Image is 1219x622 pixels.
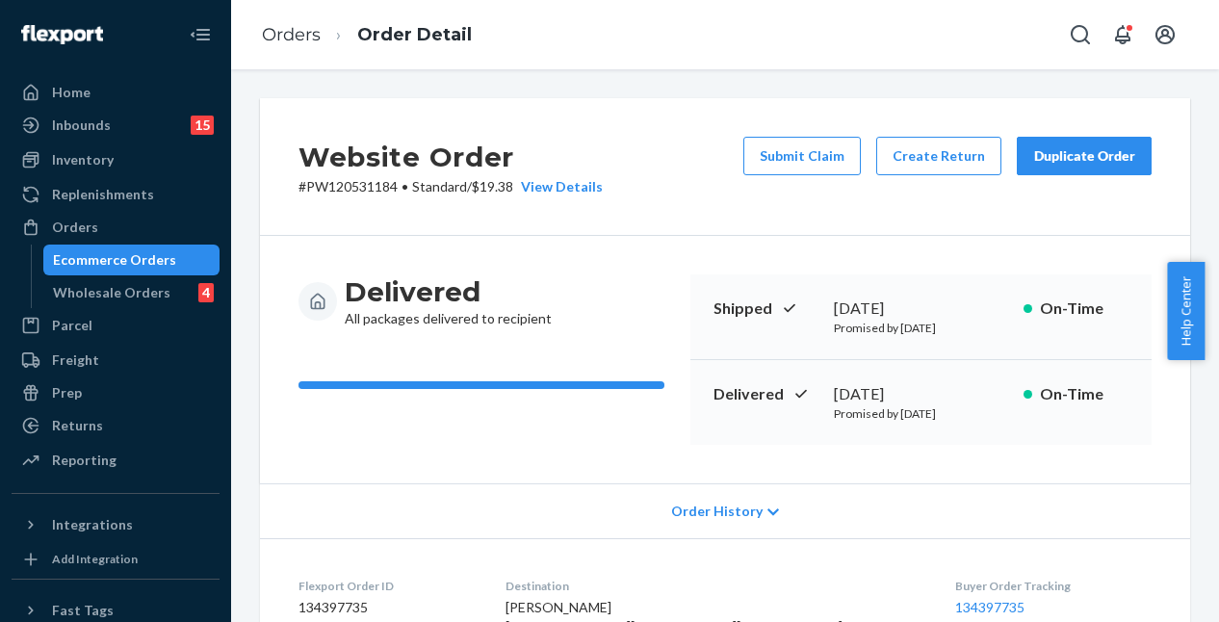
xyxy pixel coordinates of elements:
h2: Website Order [298,137,603,177]
dt: Flexport Order ID [298,578,475,594]
div: Duplicate Order [1033,146,1135,166]
div: Wholesale Orders [53,283,170,302]
img: Flexport logo [21,25,103,44]
a: Orders [12,212,220,243]
div: [DATE] [834,298,1008,320]
p: On-Time [1040,383,1128,405]
div: Parcel [52,316,92,335]
dt: Destination [506,578,923,594]
a: Wholesale Orders4 [43,277,220,308]
a: Inventory [12,144,220,175]
span: • [402,178,408,194]
div: [DATE] [834,383,1008,405]
a: Reporting [12,445,220,476]
div: Home [52,83,91,102]
div: Replenishments [52,185,154,204]
a: 134397735 [955,599,1024,615]
p: # PW120531184 / $19.38 [298,177,603,196]
p: Shipped [713,298,818,320]
div: Inbounds [52,116,111,135]
p: Delivered [713,383,818,405]
div: Ecommerce Orders [53,250,176,270]
a: Ecommerce Orders [43,245,220,275]
dd: 134397735 [298,598,475,617]
div: Reporting [52,451,117,470]
div: 4 [198,283,214,302]
div: Fast Tags [52,601,114,620]
div: All packages delivered to recipient [345,274,552,328]
a: Parcel [12,310,220,341]
button: Open account menu [1146,15,1184,54]
dt: Buyer Order Tracking [955,578,1152,594]
ol: breadcrumbs [246,7,487,64]
a: Replenishments [12,179,220,210]
button: Open notifications [1103,15,1142,54]
p: On-Time [1040,298,1128,320]
a: Order Detail [357,24,472,45]
div: Prep [52,383,82,402]
div: Returns [52,416,103,435]
div: Inventory [52,150,114,169]
button: Close Navigation [181,15,220,54]
a: Home [12,77,220,108]
span: Order History [671,502,763,521]
a: Freight [12,345,220,376]
p: Promised by [DATE] [834,320,1008,336]
div: Add Integration [52,551,138,567]
button: Duplicate Order [1017,137,1152,175]
span: Standard [412,178,467,194]
div: 15 [191,116,214,135]
h3: Delivered [345,274,552,309]
a: Prep [12,377,220,408]
a: Returns [12,410,220,441]
button: Open Search Box [1061,15,1100,54]
div: Freight [52,350,99,370]
button: Submit Claim [743,137,861,175]
div: Integrations [52,515,133,534]
a: Inbounds15 [12,110,220,141]
div: Orders [52,218,98,237]
button: Create Return [876,137,1001,175]
p: Promised by [DATE] [834,405,1008,422]
button: View Details [513,177,603,196]
a: Add Integration [12,548,220,571]
a: Orders [262,24,321,45]
button: Integrations [12,509,220,540]
button: Help Center [1167,262,1205,360]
